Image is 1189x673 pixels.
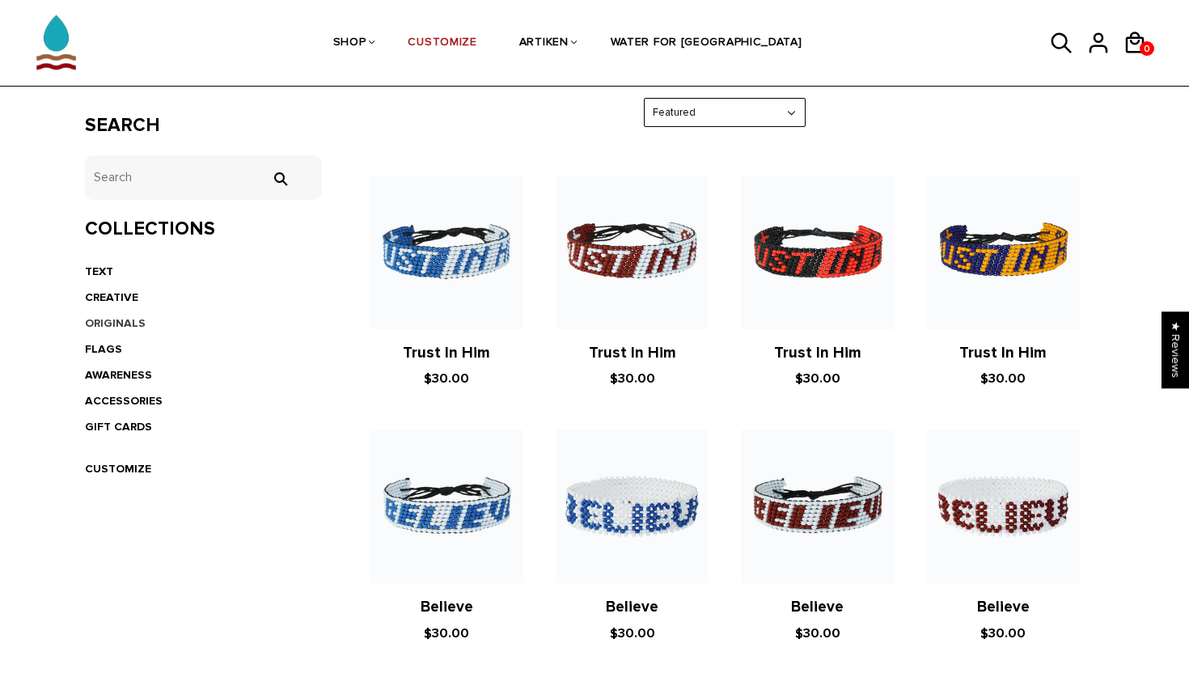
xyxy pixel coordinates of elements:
a: GIFT CARDS [85,420,152,434]
h3: Search [85,114,322,138]
a: FLAGS [85,342,122,356]
input: Search [264,171,296,186]
input: Search [85,155,322,200]
a: CUSTOMIZE [408,1,476,87]
span: $30.00 [610,370,655,387]
a: Believe [977,598,1030,616]
a: TEXT [85,265,113,278]
a: CREATIVE [85,290,138,304]
a: AWARENESS [85,368,152,382]
a: WATER FOR [GEOGRAPHIC_DATA] [611,1,802,87]
a: Trust In Him [589,344,676,362]
span: $30.00 [424,370,469,387]
span: $30.00 [980,370,1026,387]
div: Click to open Judge.me floating reviews tab [1161,311,1189,388]
a: SHOP [333,1,366,87]
span: $30.00 [424,625,469,641]
a: Believe [606,598,658,616]
a: Trust In Him [403,344,490,362]
a: ARTIKEN [519,1,569,87]
a: CUSTOMIZE [85,462,151,476]
a: ORIGINALS [85,316,146,330]
span: $30.00 [795,370,840,387]
a: 0 [1140,41,1154,56]
a: Believe [791,598,844,616]
span: $30.00 [980,625,1026,641]
a: Believe [421,598,473,616]
h3: Collections [85,218,322,241]
span: $30.00 [795,625,840,641]
a: ACCESSORIES [85,394,163,408]
span: 0 [1140,39,1154,59]
span: $30.00 [610,625,655,641]
a: Trust In Him [774,344,861,362]
a: Trust In Him [959,344,1047,362]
